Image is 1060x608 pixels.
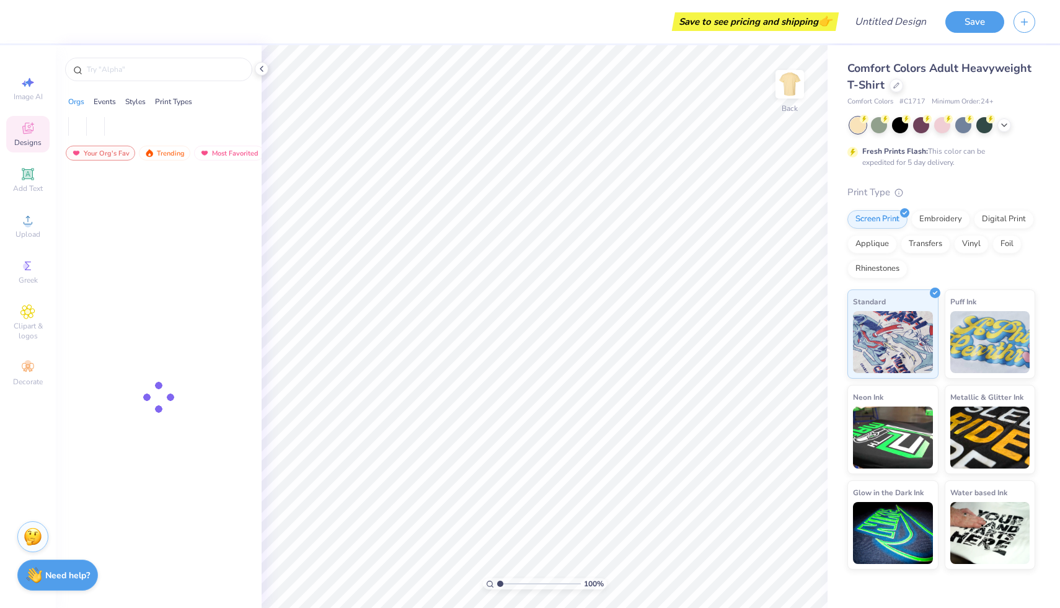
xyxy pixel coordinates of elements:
div: Your Org's Fav [66,146,135,161]
div: Styles [125,96,146,107]
span: Glow in the Dark Ink [853,486,924,499]
div: Trending [139,146,190,161]
img: trending.gif [144,149,154,157]
span: Decorate [13,377,43,387]
img: Neon Ink [853,407,933,469]
div: Most Favorited [194,146,264,161]
span: # C1717 [899,97,925,107]
span: Greek [19,275,38,285]
input: Untitled Design [845,9,936,34]
div: Vinyl [954,235,989,253]
div: Foil [992,235,1022,253]
span: Upload [15,229,40,239]
div: Embroidery [911,210,970,229]
div: Events [94,96,116,107]
img: Glow in the Dark Ink [853,502,933,564]
span: Metallic & Glitter Ink [950,390,1023,403]
span: 👉 [818,14,832,29]
img: Standard [853,311,933,373]
div: Print Type [847,185,1035,200]
strong: Need help? [45,570,90,581]
div: Orgs [68,96,84,107]
div: This color can be expedited for 5 day delivery. [862,146,1015,168]
span: Puff Ink [950,295,976,308]
span: Standard [853,295,886,308]
div: Transfers [901,235,950,253]
div: Print Types [155,96,192,107]
span: Add Text [13,183,43,193]
div: Save to see pricing and shipping [675,12,836,31]
img: Metallic & Glitter Ink [950,407,1030,469]
img: most_fav.gif [200,149,210,157]
button: Save [945,11,1004,33]
span: Clipart & logos [6,321,50,341]
span: Comfort Colors Adult Heavyweight T-Shirt [847,61,1031,92]
img: Water based Ink [950,502,1030,564]
img: Puff Ink [950,311,1030,373]
span: 100 % [584,578,604,589]
strong: Fresh Prints Flash: [862,146,928,156]
div: Screen Print [847,210,908,229]
div: Applique [847,235,897,253]
img: Back [777,72,802,97]
img: most_fav.gif [71,149,81,157]
span: Water based Ink [950,486,1007,499]
span: Minimum Order: 24 + [932,97,994,107]
span: Designs [14,138,42,148]
input: Try "Alpha" [86,63,244,76]
span: Image AI [14,92,43,102]
div: Back [782,103,798,114]
span: Comfort Colors [847,97,893,107]
div: Digital Print [974,210,1034,229]
span: Neon Ink [853,390,883,403]
div: Rhinestones [847,260,908,278]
